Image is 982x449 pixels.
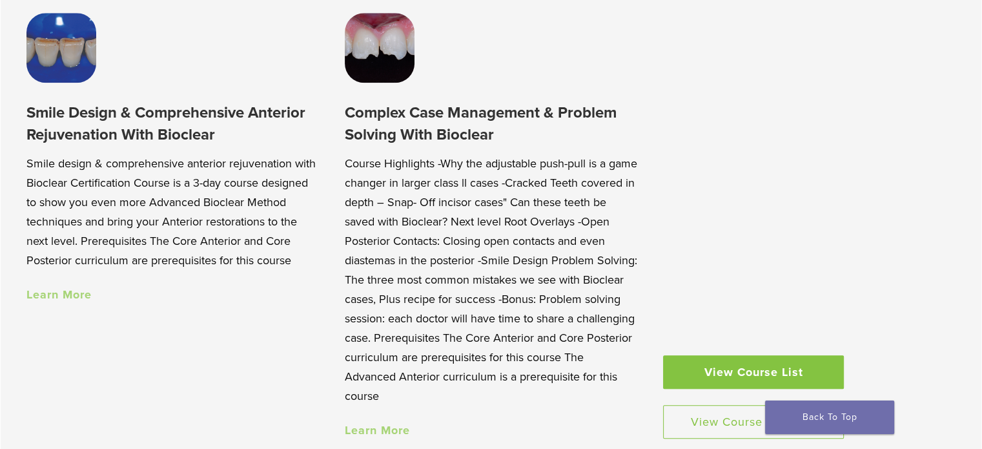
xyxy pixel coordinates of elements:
[345,102,637,145] h3: Complex Case Management & Problem Solving With Bioclear
[26,154,319,270] p: Smile design & comprehensive anterior rejuvenation with Bioclear Certification Course is a 3-day ...
[26,287,92,302] a: Learn More
[345,423,410,437] a: Learn More
[765,401,894,434] a: Back To Top
[26,102,319,145] h3: Smile Design & Comprehensive Anterior Rejuvenation With Bioclear
[345,154,637,406] p: Course Highlights -Why the adjustable push-pull is a game changer in larger class ll cases -Crack...
[663,405,844,439] a: View Course Calendar
[663,355,844,389] a: View Course List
